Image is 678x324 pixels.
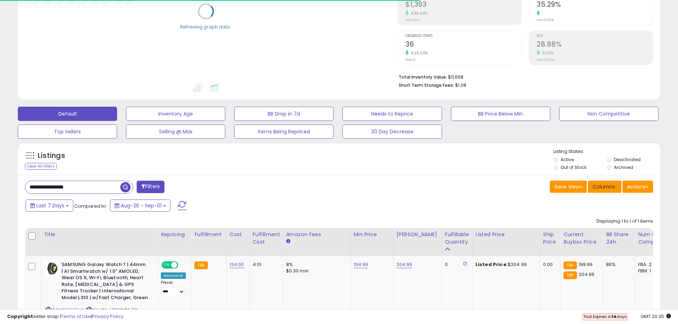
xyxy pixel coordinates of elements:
span: ROI [537,34,653,38]
div: 86% [606,261,630,268]
button: Actions [622,181,653,193]
span: 2025-09-9 20:35 GMT [641,313,671,320]
button: Selling @ Max [126,124,225,139]
button: BB Drop in 7d [234,107,333,121]
button: Last 7 Days [26,200,73,212]
button: Filters [137,181,164,193]
div: FBA: 2 [638,261,662,268]
div: Num of Comp. [638,231,664,246]
div: Min Price [354,231,390,238]
button: Top Sellers [18,124,117,139]
button: Non Competitive [559,107,658,121]
h2: 36 [405,40,521,50]
span: Compared to: [74,203,107,209]
div: Ship Price [543,231,557,246]
span: OFF [177,262,189,268]
div: [PERSON_NAME] [396,231,439,238]
button: Save View [550,181,587,193]
strong: Copyright [7,313,33,320]
div: Preset: [161,280,186,296]
span: 204.99 [579,271,595,278]
a: Terms of Use [61,313,91,320]
div: Listed Price [475,231,537,238]
div: 0 [445,261,467,268]
h2: 28.88% [537,40,653,50]
b: Short Term Storage Fees: [399,82,454,88]
span: 199.99 [579,261,593,268]
div: Current Buybox Price [563,231,600,246]
div: Cost [230,231,247,238]
div: 4.01 [253,261,278,268]
small: 31.51% [540,51,553,56]
div: $0.30 min [286,268,345,274]
div: Amazon Fees [286,231,348,238]
small: 846.93% [409,11,427,16]
label: Out of Stock [561,164,587,170]
small: FBA [563,261,577,269]
span: | SKU: SM-L31044MM-FBA [85,307,138,313]
button: BB Price Below Min [451,107,550,121]
b: Total Inventory Value: [399,74,447,80]
label: Deactivated [614,156,641,163]
small: Prev: 0.00% [537,18,554,22]
small: 620.00% [409,51,428,56]
p: Listing States: [553,148,660,155]
div: Retrieving graph data.. [180,23,232,30]
a: 204.99 [396,261,412,268]
b: SAMSUNG Galaxy Watch 7 | 44mm | AI Smartwatch w/ 1.5" AMOLED, Wear OS 5, Wi-Fi, Bluetooth, Heart ... [62,261,148,303]
span: Ordered Items [405,34,521,38]
h2: $1,393 [405,0,521,10]
button: Items Being Repriced [234,124,333,139]
h2: 35.29% [537,0,653,10]
small: Prev: $147 [405,18,420,22]
li: $11,658 [399,72,648,81]
div: Displaying 1 to 1 of 1 items [596,218,653,225]
div: Amazon AI [161,272,186,279]
span: $1.08 [455,82,466,89]
div: 8% [286,261,345,268]
span: Columns [593,183,615,190]
b: 14 [611,314,616,319]
div: Clear All Filters [25,163,57,170]
span: Last 7 Days [36,202,64,209]
div: BB Share 24h. [606,231,632,246]
a: 194.99 [354,261,368,268]
small: Prev: 21.96% [537,58,555,62]
button: Aug-26 - Sep-01 [110,200,170,212]
button: 30 Day Decrease [342,124,442,139]
a: 134.00 [230,261,244,268]
h5: Listings [38,151,65,161]
img: 41+5MfM5aHL._SL40_.jpg [46,261,60,276]
button: Default [18,107,117,121]
button: Columns [588,181,621,193]
div: Title [44,231,155,238]
b: Listed Price: [475,261,508,268]
div: Fulfillment Cost [253,231,280,246]
label: Archived [614,164,633,170]
label: Active [561,156,574,163]
a: B0D7JZ51LW [60,307,84,313]
small: FBA [563,271,577,279]
a: Privacy Policy [92,313,123,320]
div: $204.99 [475,261,535,268]
span: Trial Expires in days [583,314,627,319]
div: Repricing [161,231,188,238]
small: Amazon Fees. [286,238,290,245]
small: FBA [194,261,207,269]
div: Fulfillable Quantity [445,231,469,246]
button: Inventory Age [126,107,225,121]
span: ON [162,262,171,268]
button: Needs to Reprice [342,107,442,121]
div: seller snap | | [7,313,123,320]
div: Fulfillment [194,231,223,238]
span: Aug-26 - Sep-01 [121,202,162,209]
div: FBM: 1 [638,268,662,274]
small: Prev: 5 [405,58,415,62]
div: 0.00 [543,261,555,268]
